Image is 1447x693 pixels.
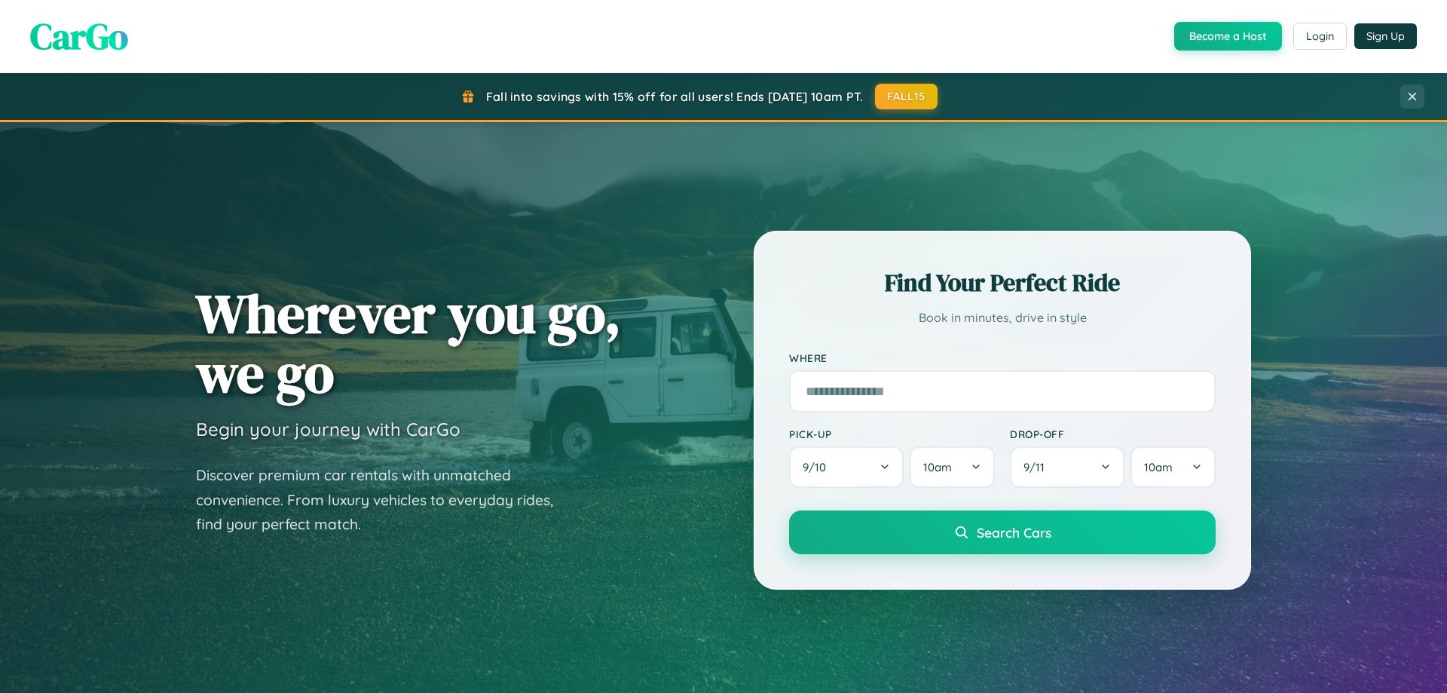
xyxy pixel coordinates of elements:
[789,511,1216,554] button: Search Cars
[486,89,864,104] span: Fall into savings with 15% off for all users! Ends [DATE] 10am PT.
[1354,23,1417,49] button: Sign Up
[803,460,834,474] span: 9 / 10
[196,284,621,403] h1: Wherever you go, we go
[977,524,1051,541] span: Search Cars
[789,266,1216,299] h2: Find Your Perfect Ride
[1144,460,1173,474] span: 10am
[789,428,995,440] label: Pick-up
[789,446,904,488] button: 9/10
[1174,22,1282,51] button: Become a Host
[196,418,460,440] h3: Begin your journey with CarGo
[196,463,573,537] p: Discover premium car rentals with unmatched convenience. From luxury vehicles to everyday rides, ...
[1023,460,1052,474] span: 9 / 11
[789,351,1216,364] label: Where
[1130,446,1216,488] button: 10am
[1293,23,1347,50] button: Login
[923,460,952,474] span: 10am
[1010,428,1216,440] label: Drop-off
[789,307,1216,329] p: Book in minutes, drive in style
[875,84,938,109] button: FALL15
[30,11,128,61] span: CarGo
[910,446,995,488] button: 10am
[1010,446,1124,488] button: 9/11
